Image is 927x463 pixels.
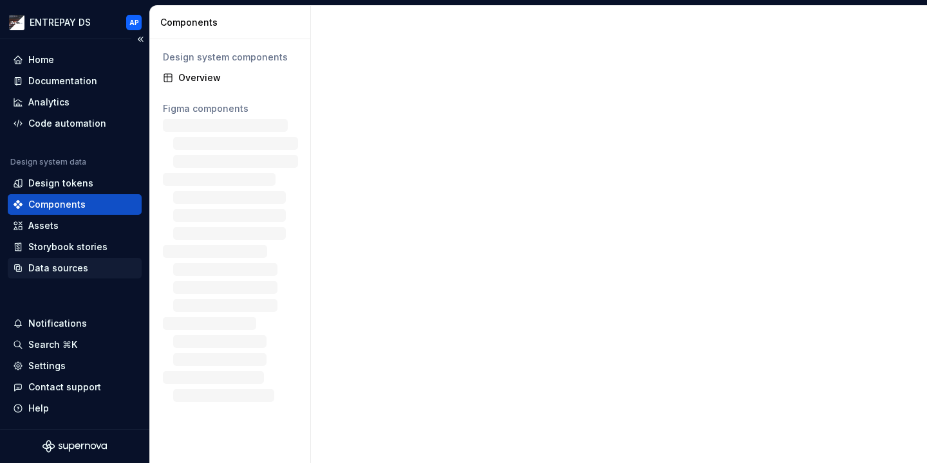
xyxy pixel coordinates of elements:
[28,219,59,232] div: Assets
[28,75,97,87] div: Documentation
[8,237,142,257] a: Storybook stories
[28,96,70,109] div: Analytics
[8,173,142,194] a: Design tokens
[8,113,142,134] a: Code automation
[28,317,87,330] div: Notifications
[28,381,101,394] div: Contact support
[178,71,297,84] div: Overview
[28,262,88,275] div: Data sources
[28,198,86,211] div: Components
[28,338,77,351] div: Search ⌘K
[8,71,142,91] a: Documentation
[8,356,142,376] a: Settings
[28,359,66,372] div: Settings
[160,16,305,29] div: Components
[8,334,142,355] button: Search ⌘K
[9,15,24,30] img: bf57eda1-e70d-405f-8799-6995c3035d87.png
[28,117,106,130] div: Code automation
[8,313,142,334] button: Notifications
[28,53,54,66] div: Home
[8,50,142,70] a: Home
[30,16,91,29] div: ENTREPAY DS
[42,440,107,453] svg: Supernova Logo
[8,398,142,419] button: Help
[131,30,149,48] button: Collapse sidebar
[158,68,303,88] a: Overview
[129,17,139,28] div: AP
[163,102,297,115] div: Figma components
[8,215,142,236] a: Assets
[8,92,142,113] a: Analytics
[8,194,142,215] a: Components
[8,377,142,397] button: Contact support
[163,51,297,64] div: Design system components
[28,241,108,253] div: Storybook stories
[8,258,142,278] a: Data sources
[3,8,147,36] button: ENTREPAY DSAP
[10,157,86,167] div: Design system data
[28,402,49,415] div: Help
[28,177,93,190] div: Design tokens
